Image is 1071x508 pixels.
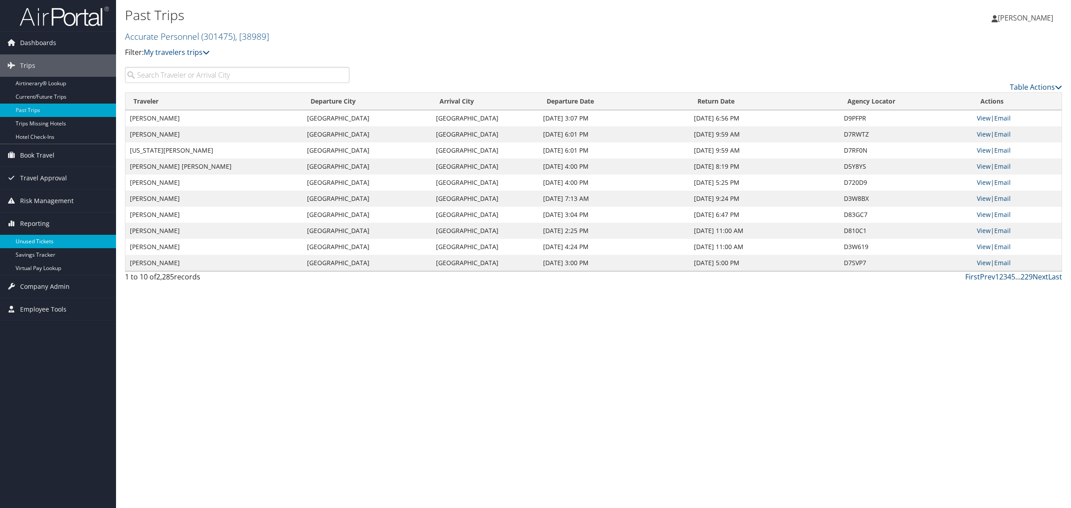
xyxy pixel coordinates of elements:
[994,162,1011,171] a: Email
[125,191,303,207] td: [PERSON_NAME]
[689,223,840,239] td: [DATE] 11:00 AM
[977,242,991,251] a: View
[156,272,174,282] span: 2,285
[303,191,432,207] td: [GEOGRAPHIC_DATA]
[965,272,980,282] a: First
[125,47,750,58] p: Filter:
[689,126,840,142] td: [DATE] 9:59 AM
[432,158,539,175] td: [GEOGRAPHIC_DATA]
[998,13,1053,23] span: [PERSON_NAME]
[432,191,539,207] td: [GEOGRAPHIC_DATA]
[125,239,303,255] td: [PERSON_NAME]
[839,239,972,255] td: D3W619
[839,255,972,271] td: D7SVP7
[1010,82,1062,92] a: Table Actions
[539,239,689,255] td: [DATE] 4:24 PM
[1021,272,1033,282] a: 229
[539,223,689,239] td: [DATE] 2:25 PM
[20,6,109,27] img: airportal-logo.png
[839,142,972,158] td: D7RF0N
[125,30,269,42] a: Accurate Personnel
[303,158,432,175] td: [GEOGRAPHIC_DATA]
[689,239,840,255] td: [DATE] 11:00 AM
[972,191,1062,207] td: |
[432,175,539,191] td: [GEOGRAPHIC_DATA]
[689,110,840,126] td: [DATE] 6:56 PM
[977,146,991,154] a: View
[539,142,689,158] td: [DATE] 6:01 PM
[839,175,972,191] td: D720D9
[977,114,991,122] a: View
[125,207,303,223] td: [PERSON_NAME]
[994,130,1011,138] a: Email
[999,272,1003,282] a: 2
[432,142,539,158] td: [GEOGRAPHIC_DATA]
[539,158,689,175] td: [DATE] 4:00 PM
[977,210,991,219] a: View
[20,144,54,167] span: Book Travel
[972,255,1062,271] td: |
[20,190,74,212] span: Risk Management
[1011,272,1015,282] a: 5
[20,298,66,321] span: Employee Tools
[432,207,539,223] td: [GEOGRAPHIC_DATA]
[972,239,1062,255] td: |
[972,126,1062,142] td: |
[972,207,1062,223] td: |
[972,142,1062,158] td: |
[689,142,840,158] td: [DATE] 9:59 AM
[972,158,1062,175] td: |
[432,255,539,271] td: [GEOGRAPHIC_DATA]
[303,110,432,126] td: [GEOGRAPHIC_DATA]
[992,4,1062,31] a: [PERSON_NAME]
[303,175,432,191] td: [GEOGRAPHIC_DATA]
[972,223,1062,239] td: |
[994,258,1011,267] a: Email
[980,272,995,282] a: Prev
[995,272,999,282] a: 1
[201,30,235,42] span: ( 301475 )
[839,93,972,110] th: Agency Locator: activate to sort column ascending
[539,191,689,207] td: [DATE] 7:13 AM
[20,212,50,235] span: Reporting
[125,110,303,126] td: [PERSON_NAME]
[977,194,991,203] a: View
[432,239,539,255] td: [GEOGRAPHIC_DATA]
[839,191,972,207] td: D3W8BX
[539,126,689,142] td: [DATE] 6:01 PM
[125,223,303,239] td: [PERSON_NAME]
[1048,272,1062,282] a: Last
[125,142,303,158] td: [US_STATE][PERSON_NAME]
[1033,272,1048,282] a: Next
[539,93,689,110] th: Departure Date: activate to sort column ascending
[432,93,539,110] th: Arrival City: activate to sort column ascending
[977,130,991,138] a: View
[539,175,689,191] td: [DATE] 4:00 PM
[994,114,1011,122] a: Email
[972,93,1062,110] th: Actions
[1007,272,1011,282] a: 4
[977,162,991,171] a: View
[303,142,432,158] td: [GEOGRAPHIC_DATA]
[689,207,840,223] td: [DATE] 6:47 PM
[125,6,750,25] h1: Past Trips
[432,126,539,142] td: [GEOGRAPHIC_DATA]
[20,167,67,189] span: Travel Approval
[994,178,1011,187] a: Email
[303,93,432,110] th: Departure City: activate to sort column ascending
[144,47,210,57] a: My travelers trips
[972,110,1062,126] td: |
[977,258,991,267] a: View
[125,158,303,175] td: [PERSON_NAME] [PERSON_NAME]
[303,126,432,142] td: [GEOGRAPHIC_DATA]
[20,275,70,298] span: Company Admin
[994,194,1011,203] a: Email
[303,223,432,239] td: [GEOGRAPHIC_DATA]
[839,158,972,175] td: D5Y8YS
[125,255,303,271] td: [PERSON_NAME]
[235,30,269,42] span: , [ 38989 ]
[972,175,1062,191] td: |
[303,207,432,223] td: [GEOGRAPHIC_DATA]
[303,239,432,255] td: [GEOGRAPHIC_DATA]
[432,110,539,126] td: [GEOGRAPHIC_DATA]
